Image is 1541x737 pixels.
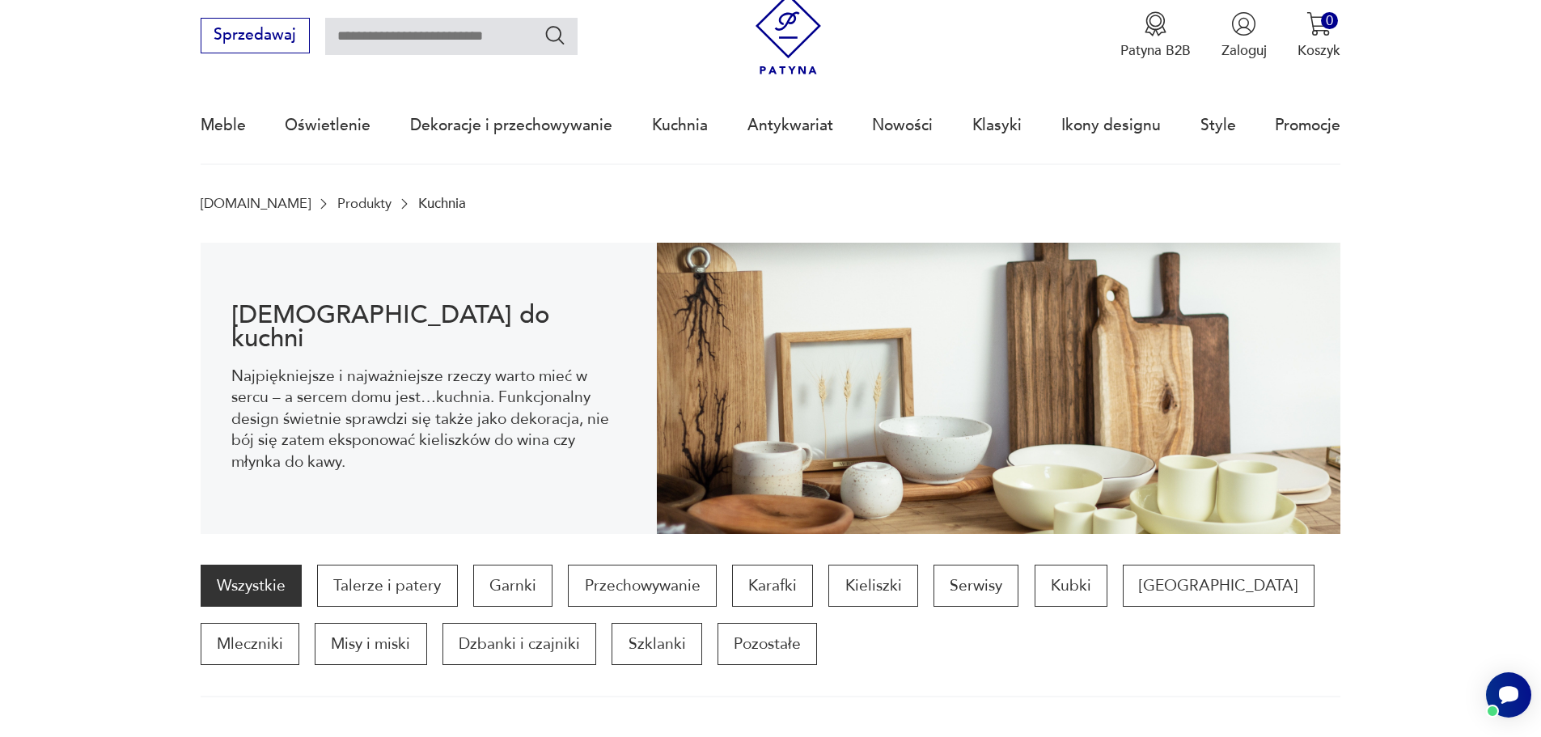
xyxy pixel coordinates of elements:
[718,623,817,665] a: Pozostałe
[1298,11,1340,60] button: 0Koszyk
[1120,11,1191,60] button: Patyna B2B
[315,623,426,665] a: Misy i miski
[1321,12,1338,29] div: 0
[1298,41,1340,60] p: Koszyk
[747,88,833,163] a: Antykwariat
[337,196,392,211] a: Produkty
[652,88,708,163] a: Kuchnia
[568,565,716,607] a: Przechowywanie
[201,88,246,163] a: Meble
[1231,11,1256,36] img: Ikonka użytkownika
[442,623,596,665] a: Dzbanki i czajniki
[473,565,552,607] a: Garnki
[201,623,299,665] a: Mleczniki
[933,565,1018,607] a: Serwisy
[201,196,311,211] a: [DOMAIN_NAME]
[1120,11,1191,60] a: Ikona medaluPatyna B2B
[1275,88,1340,163] a: Promocje
[1200,88,1236,163] a: Style
[1221,41,1267,60] p: Zaloguj
[1123,565,1314,607] a: [GEOGRAPHIC_DATA]
[1061,88,1161,163] a: Ikony designu
[410,88,612,163] a: Dekoracje i przechowywanie
[612,623,701,665] a: Szklanki
[285,88,370,163] a: Oświetlenie
[732,565,813,607] a: Karafki
[1306,11,1331,36] img: Ikona koszyka
[972,88,1022,163] a: Klasyki
[1486,672,1531,718] iframe: Smartsupp widget button
[418,196,466,211] p: Kuchnia
[544,23,567,47] button: Szukaj
[1035,565,1107,607] a: Kubki
[872,88,933,163] a: Nowości
[657,243,1341,534] img: b2f6bfe4a34d2e674d92badc23dc4074.jpg
[828,565,917,607] a: Kieliszki
[1120,41,1191,60] p: Patyna B2B
[201,565,302,607] a: Wszystkie
[231,366,625,472] p: Najpiękniejsze i najważniejsze rzeczy warto mieć w sercu – a sercem domu jest…kuchnia. Funkcjonal...
[201,30,310,43] a: Sprzedawaj
[1221,11,1267,60] button: Zaloguj
[201,18,310,53] button: Sprzedawaj
[317,565,457,607] a: Talerze i patery
[1143,11,1168,36] img: Ikona medalu
[231,303,625,350] h1: [DEMOGRAPHIC_DATA] do kuchni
